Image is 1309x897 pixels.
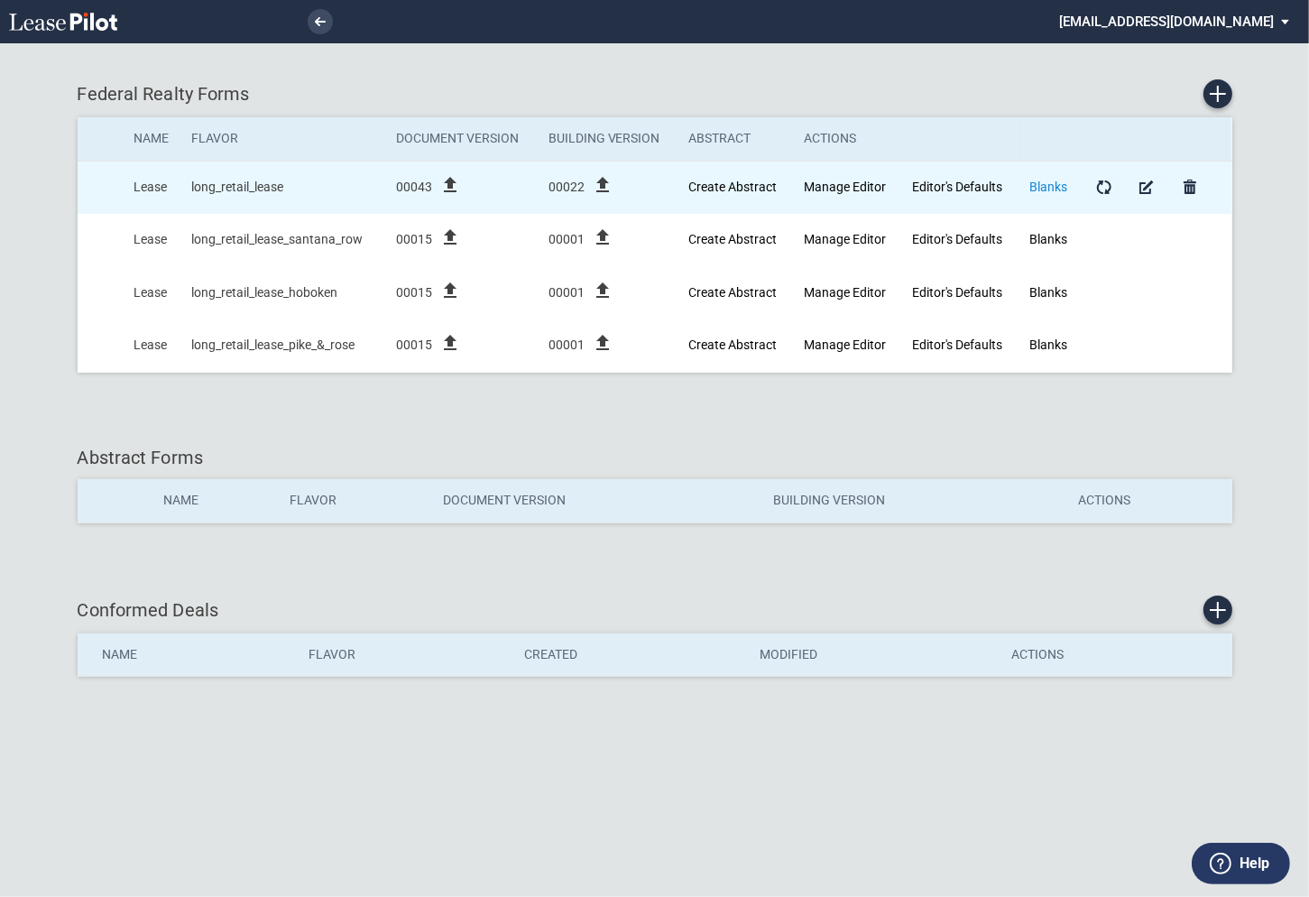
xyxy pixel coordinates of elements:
[78,161,1231,214] tr: Created At: 2025-09-08T11:46:48-04:00; Updated At: 2025-09-08T14:49:08-04:00
[512,633,748,677] th: Created
[804,285,886,300] a: Manage Editor
[179,319,383,373] td: long_retail_lease_pike_&_rose
[688,232,777,246] a: Create new Abstract
[804,338,886,352] a: Manage Editor
[396,231,432,249] span: 00015
[1029,285,1067,300] a: Blanks
[439,184,461,199] label: file_upload
[78,266,1231,319] tr: Created At: 2025-09-08T12:25:45-04:00; Updated At: 2025-09-08T14:47:29-04:00
[912,338,1002,352] a: Editor's Defaults
[439,227,461,248] i: file_upload
[1177,174,1203,199] a: Delete Form
[999,633,1232,677] th: Actions
[121,266,179,319] td: Lease
[1029,180,1067,194] a: Blanks
[912,232,1002,246] a: Editor's Defaults
[1136,176,1157,198] md-icon: Manage Form
[430,479,761,522] th: Document Version
[592,236,613,251] label: file_upload
[688,338,777,352] a: Create new Abstract
[396,179,432,197] span: 00043
[439,280,461,301] i: file_upload
[1203,79,1232,108] a: Create new Form
[78,79,1232,108] div: Federal Realty Forms
[1029,338,1067,352] a: Blanks
[804,180,886,194] a: Manage Editor
[1192,843,1290,884] button: Help
[296,633,512,677] th: Flavor
[688,285,777,300] a: Create new Abstract
[592,227,613,248] i: file_upload
[592,290,613,304] label: file_upload
[121,214,179,267] td: Lease
[121,319,179,373] td: Lease
[536,117,677,161] th: Building Version
[1065,479,1231,522] th: Actions
[1091,174,1116,199] a: Form Updates
[439,342,461,356] label: file_upload
[592,280,613,301] i: file_upload
[548,179,585,197] span: 00022
[804,232,886,246] a: Manage Editor
[791,117,899,161] th: Actions
[277,479,430,522] th: Flavor
[592,342,613,356] label: file_upload
[1092,176,1114,198] md-icon: Form Updates
[121,161,179,214] td: Lease
[78,319,1231,373] tr: Created At: 2025-09-08T14:26:14-04:00; Updated At: 2025-09-08T14:50:36-04:00
[748,633,999,677] th: Modified
[383,117,536,161] th: Document Version
[1179,176,1201,198] md-icon: Delete Form
[179,161,383,214] td: long_retail_lease
[396,337,432,355] span: 00015
[179,117,383,161] th: Flavor
[78,445,1232,470] div: Abstract Forms
[1134,174,1159,199] a: Manage Form
[1029,232,1067,246] a: Blanks
[592,174,613,196] i: file_upload
[1203,596,1232,624] a: Create new conformed deal
[548,337,585,355] span: 00001
[439,290,461,304] label: file_upload
[439,174,461,196] i: file_upload
[688,180,777,194] a: Create new Abstract
[78,633,296,677] th: Name
[1240,852,1269,875] label: Help
[179,266,383,319] td: long_retail_lease_hoboken
[592,332,613,354] i: file_upload
[592,184,613,199] label: file_upload
[912,285,1002,300] a: Editor's Defaults
[439,236,461,251] label: file_upload
[676,117,791,161] th: Abstract
[439,332,461,354] i: file_upload
[396,284,432,302] span: 00015
[548,231,585,249] span: 00001
[179,214,383,267] td: long_retail_lease_santana_row
[121,117,179,161] th: Name
[151,479,277,522] th: Name
[912,180,1002,194] a: Editor's Defaults
[548,284,585,302] span: 00001
[78,596,1232,624] div: Conformed Deals
[761,479,1065,522] th: Building Version
[78,214,1231,267] tr: Created At: 2025-09-08T12:46:47-04:00; Updated At: 2025-09-08T14:51:32-04:00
